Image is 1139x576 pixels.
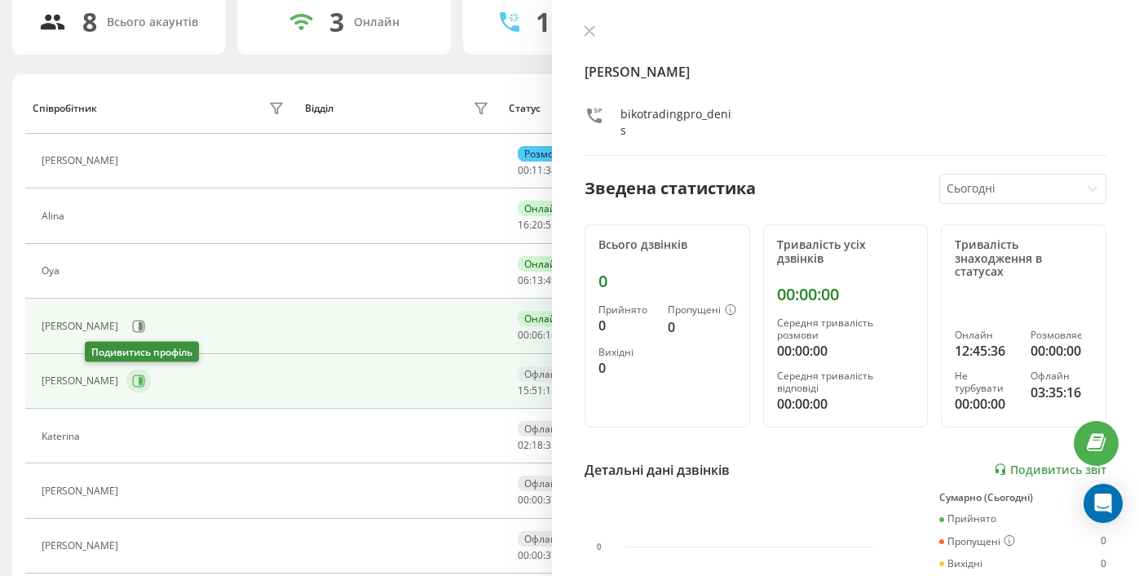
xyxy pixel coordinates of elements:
div: Онлайн [518,201,569,216]
span: 00 [518,548,529,562]
div: 0 [1101,535,1106,548]
span: 38 [545,163,557,177]
div: : : [518,440,557,451]
div: 3 [329,7,344,38]
div: 00:00:00 [777,394,915,414]
div: 8 [82,7,97,38]
span: 15 [518,383,529,397]
div: Онлайн [518,256,569,272]
span: 13 [532,273,543,287]
span: 06 [518,273,529,287]
div: 03:35:16 [1031,383,1093,402]
div: Детальні дані дзвінків [585,460,730,480]
span: 16 [518,218,529,232]
div: Alina [42,210,68,222]
span: 00 [518,493,529,507]
div: Пропущені [668,304,736,317]
span: 02 [518,438,529,452]
div: Всього дзвінків [598,238,736,252]
span: 51 [532,383,543,397]
div: : : [518,165,557,176]
div: Не турбувати [955,370,1017,394]
div: : : [518,494,557,506]
div: Прийнято [939,513,996,525]
div: : : [518,330,557,341]
div: 00:00:00 [1031,341,1093,361]
div: 00:00:00 [777,285,915,304]
div: : : [518,385,557,397]
div: Вихідні [598,347,655,358]
div: 00:00:00 [955,394,1017,414]
div: 0 [1101,513,1106,525]
text: 0 [597,543,602,552]
div: Офлайн [518,476,570,491]
div: Статус [509,103,541,114]
span: 37 [545,493,557,507]
div: Пропущені [939,535,1015,548]
div: Онлайн [955,330,1017,341]
span: 06 [532,328,543,342]
div: Офлайн [518,531,570,547]
span: 49 [545,273,557,287]
span: 37 [545,548,557,562]
div: Вихідні [939,558,982,569]
div: [PERSON_NAME] [42,485,122,497]
div: Відділ [305,103,333,114]
div: 0 [598,272,736,291]
div: 0 [598,358,655,378]
div: 0 [1101,558,1106,569]
div: [PERSON_NAME] [42,321,122,332]
div: Прийнято [598,304,655,316]
div: Офлайн [518,421,570,436]
div: 0 [598,316,655,335]
span: 15 [545,383,557,397]
div: 0 [668,317,736,337]
div: Тривалість усіх дзвінків [777,238,915,266]
a: Подивитись звіт [994,463,1106,476]
div: [PERSON_NAME] [42,540,122,552]
div: bikotradingpro_denis [620,106,737,139]
div: Всього акаунтів [107,16,198,29]
div: Розмовляє [1031,330,1093,341]
div: : : [518,219,557,231]
div: Середня тривалість розмови [777,317,915,341]
div: [PERSON_NAME] [42,155,122,166]
div: 00:00:00 [777,341,915,361]
div: 12:45:36 [955,341,1017,361]
h4: [PERSON_NAME] [585,62,1106,82]
span: 00 [532,493,543,507]
span: 00 [518,163,529,177]
div: Open Intercom Messenger [1084,484,1123,523]
div: Офлайн [518,366,570,382]
div: Подивитись профіль [85,342,199,362]
div: 1 [536,7,550,38]
div: Katerina [42,431,84,442]
span: 51 [545,218,557,232]
div: Oya [42,265,64,277]
div: Офлайн [1031,370,1093,382]
div: Онлайн [354,16,400,29]
div: : : [518,275,557,286]
span: 00 [518,328,529,342]
div: Зведена статистика [585,176,756,201]
div: Онлайн [518,311,569,326]
span: 18 [532,438,543,452]
span: 20 [532,218,543,232]
span: 16 [545,328,557,342]
span: 11 [532,163,543,177]
span: 31 [545,438,557,452]
div: : : [518,550,557,561]
div: [PERSON_NAME] [42,375,122,387]
span: 00 [532,548,543,562]
div: Тривалість знаходження в статусах [955,238,1093,279]
div: Середня тривалість відповіді [777,370,915,394]
div: Сумарно (Сьогодні) [939,492,1106,503]
div: Розмовляє [518,146,582,162]
div: Співробітник [33,103,97,114]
